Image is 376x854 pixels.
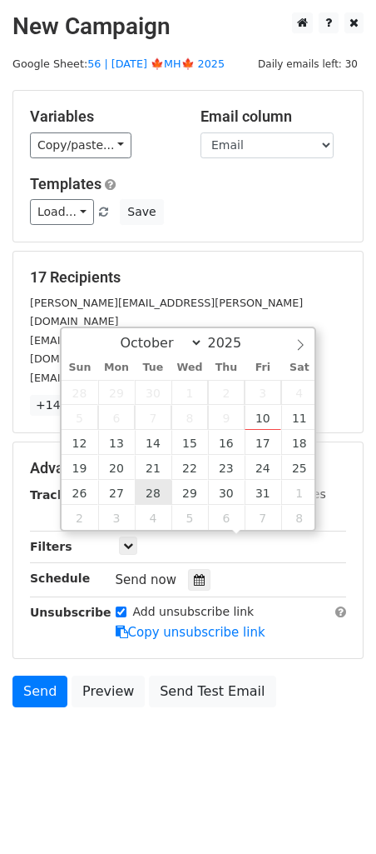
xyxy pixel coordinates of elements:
span: October 23, 2025 [208,455,245,480]
a: Copy/paste... [30,132,131,158]
span: October 14, 2025 [135,430,171,455]
a: 56 | [DATE] 🍁MH🍁 2025 [87,57,225,70]
span: October 12, 2025 [62,430,98,455]
span: October 15, 2025 [171,430,208,455]
a: Copy unsubscribe link [116,625,265,640]
a: Send Test Email [149,676,275,707]
a: +14 more [30,395,100,416]
span: October 24, 2025 [245,455,281,480]
h5: 17 Recipients [30,268,346,287]
span: October 27, 2025 [98,480,135,505]
span: September 29, 2025 [98,380,135,405]
span: November 7, 2025 [245,505,281,530]
span: Fri [245,362,281,373]
span: Sun [62,362,98,373]
span: October 5, 2025 [62,405,98,430]
strong: Unsubscribe [30,606,111,619]
span: November 1, 2025 [281,480,318,505]
span: October 2, 2025 [208,380,245,405]
span: October 11, 2025 [281,405,318,430]
span: November 2, 2025 [62,505,98,530]
a: Templates [30,175,101,192]
small: [EMAIL_ADDRESS][DOMAIN_NAME] [30,372,215,384]
span: October 17, 2025 [245,430,281,455]
h5: Variables [30,107,176,126]
span: October 1, 2025 [171,380,208,405]
span: Thu [208,362,245,373]
span: September 30, 2025 [135,380,171,405]
span: November 8, 2025 [281,505,318,530]
span: October 9, 2025 [208,405,245,430]
span: November 3, 2025 [98,505,135,530]
span: Mon [98,362,135,373]
span: October 26, 2025 [62,480,98,505]
span: October 3, 2025 [245,380,281,405]
span: November 5, 2025 [171,505,208,530]
span: October 4, 2025 [281,380,318,405]
span: November 4, 2025 [135,505,171,530]
strong: Tracking [30,488,86,502]
h5: Email column [200,107,346,126]
span: October 7, 2025 [135,405,171,430]
h2: New Campaign [12,12,364,41]
span: October 28, 2025 [135,480,171,505]
span: October 29, 2025 [171,480,208,505]
h5: Advanced [30,459,346,477]
span: October 16, 2025 [208,430,245,455]
span: October 10, 2025 [245,405,281,430]
span: Send now [116,572,177,587]
span: Sat [281,362,318,373]
span: October 31, 2025 [245,480,281,505]
label: Add unsubscribe link [133,603,255,621]
a: Preview [72,676,145,707]
span: October 25, 2025 [281,455,318,480]
span: October 30, 2025 [208,480,245,505]
span: October 18, 2025 [281,430,318,455]
a: Load... [30,199,94,225]
span: October 8, 2025 [171,405,208,430]
span: Wed [171,362,208,373]
iframe: Chat Widget [293,774,376,854]
input: Year [203,335,263,351]
span: Daily emails left: 30 [252,55,364,73]
small: [EMAIL_ADDRESS][PERSON_NAME][US_STATE][DOMAIN_NAME] [30,334,275,366]
span: September 28, 2025 [62,380,98,405]
button: Save [120,199,163,225]
a: Daily emails left: 30 [252,57,364,70]
strong: Filters [30,540,72,553]
small: [PERSON_NAME][EMAIL_ADDRESS][PERSON_NAME][DOMAIN_NAME] [30,297,303,328]
span: October 20, 2025 [98,455,135,480]
span: October 22, 2025 [171,455,208,480]
span: October 19, 2025 [62,455,98,480]
span: Tue [135,362,171,373]
span: November 6, 2025 [208,505,245,530]
span: October 6, 2025 [98,405,135,430]
strong: Schedule [30,572,90,585]
span: October 13, 2025 [98,430,135,455]
span: October 21, 2025 [135,455,171,480]
a: Send [12,676,67,707]
label: UTM Codes [260,486,325,503]
small: Google Sheet: [12,57,225,70]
